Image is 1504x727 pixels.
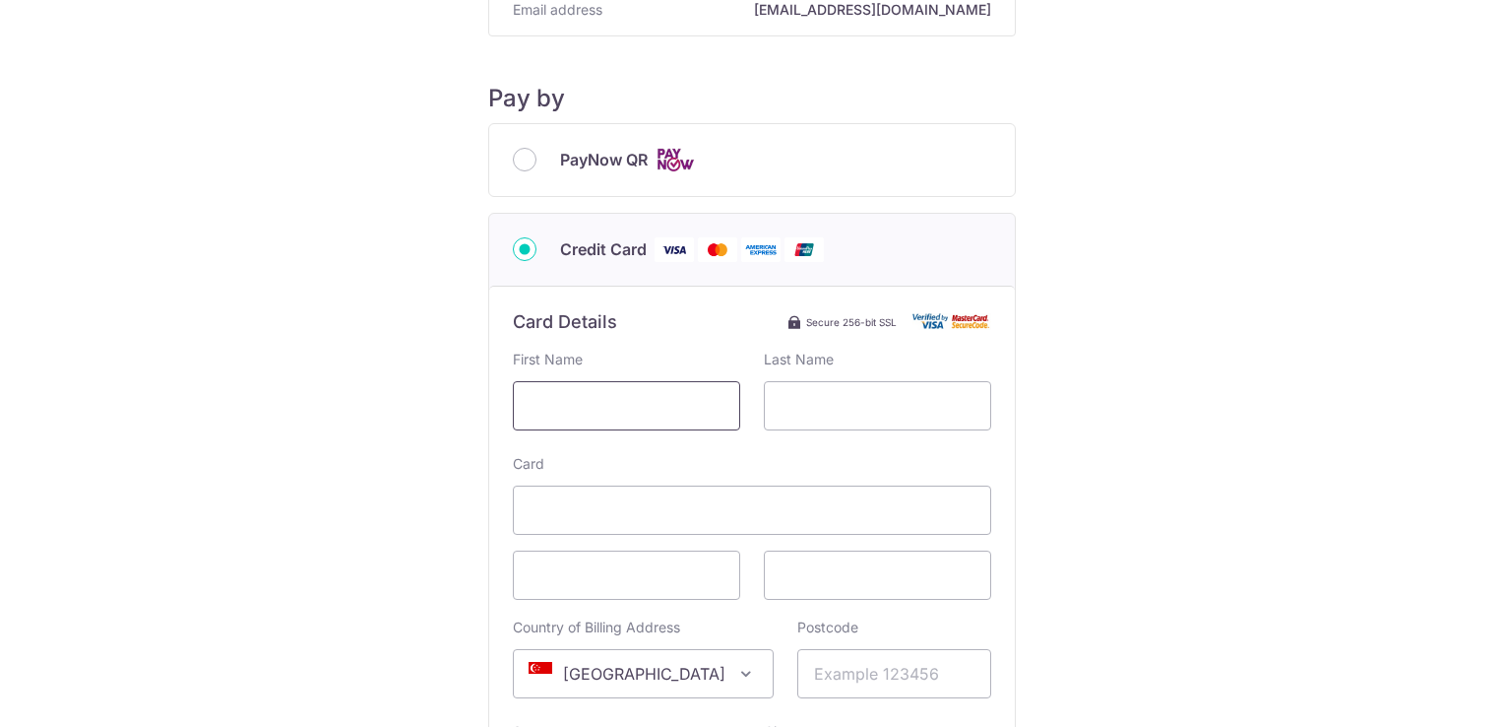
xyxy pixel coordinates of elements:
[514,650,773,697] span: Singapore
[912,313,991,330] img: Card secure
[560,148,648,171] span: PayNow QR
[530,498,974,522] iframe: Secure card number input frame
[655,237,694,262] img: Visa
[530,563,723,587] iframe: Secure card expiration date input frame
[797,649,991,698] input: Example 123456
[560,237,647,261] span: Credit Card
[656,148,695,172] img: Cards logo
[513,237,991,262] div: Credit Card Visa Mastercard American Express Union Pay
[741,237,781,262] img: American Express
[513,649,774,698] span: Singapore
[513,310,617,334] h6: Card Details
[781,563,974,587] iframe: Secure card security code input frame
[513,148,991,172] div: PayNow QR Cards logo
[698,237,737,262] img: Mastercard
[513,350,583,369] label: First Name
[764,350,834,369] label: Last Name
[488,84,1016,113] h5: Pay by
[806,314,897,330] span: Secure 256-bit SSL
[513,454,544,474] label: Card
[513,618,680,637] label: Country of Billing Address
[797,618,858,637] label: Postcode
[784,237,824,262] img: Union Pay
